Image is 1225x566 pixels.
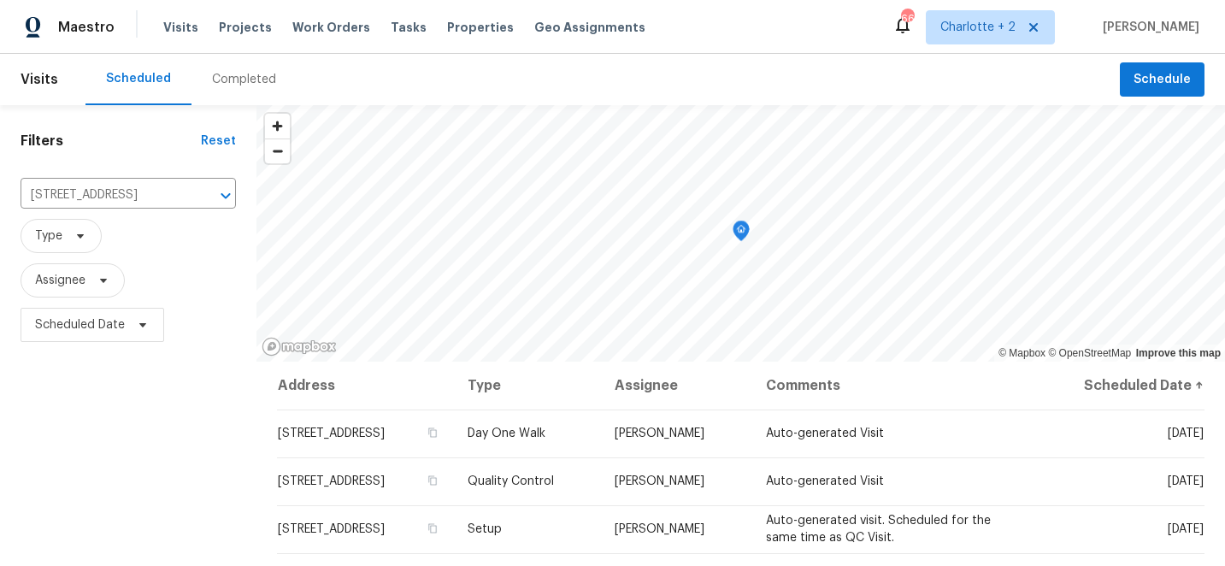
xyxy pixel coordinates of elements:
a: Improve this map [1136,347,1221,359]
span: Assignee [35,272,85,289]
div: 66 [901,10,913,27]
span: [STREET_ADDRESS] [278,523,385,535]
span: Work Orders [292,19,370,36]
span: Tasks [391,21,427,33]
th: Assignee [601,362,752,410]
button: Open [214,184,238,208]
span: Quality Control [468,475,554,487]
h1: Filters [21,133,201,150]
canvas: Map [256,105,1225,362]
div: Map marker [733,221,750,247]
span: Auto-generated visit. Scheduled for the same time as QC Visit. [766,515,991,544]
input: Search for an address... [21,182,188,209]
span: Charlotte + 2 [940,19,1016,36]
span: [PERSON_NAME] [615,427,704,439]
a: Mapbox homepage [262,337,337,357]
span: Properties [447,19,514,36]
button: Copy Address [425,425,440,440]
span: Auto-generated Visit [766,427,884,439]
div: Completed [212,71,276,88]
a: OpenStreetMap [1048,347,1131,359]
a: Mapbox [998,347,1045,359]
span: Visits [163,19,198,36]
th: Type [454,362,601,410]
div: Scheduled [106,70,171,87]
button: Zoom out [265,139,290,163]
button: Schedule [1120,62,1204,97]
span: Auto-generated Visit [766,475,884,487]
span: [DATE] [1168,523,1204,535]
span: Schedule [1134,69,1191,91]
th: Comments [752,362,1031,410]
span: Scheduled Date [35,316,125,333]
button: Zoom in [265,114,290,139]
span: [STREET_ADDRESS] [278,475,385,487]
span: [STREET_ADDRESS] [278,427,385,439]
th: Address [277,362,454,410]
span: [PERSON_NAME] [615,475,704,487]
span: Setup [468,523,502,535]
span: Projects [219,19,272,36]
span: [PERSON_NAME] [615,523,704,535]
span: Day One Walk [468,427,545,439]
span: Type [35,227,62,245]
span: Visits [21,61,58,98]
button: Copy Address [425,521,440,536]
button: Copy Address [425,473,440,488]
span: Maestro [58,19,115,36]
span: [DATE] [1168,427,1204,439]
span: [PERSON_NAME] [1096,19,1199,36]
th: Scheduled Date ↑ [1031,362,1204,410]
div: Reset [201,133,236,150]
span: Geo Assignments [534,19,645,36]
span: [DATE] [1168,475,1204,487]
